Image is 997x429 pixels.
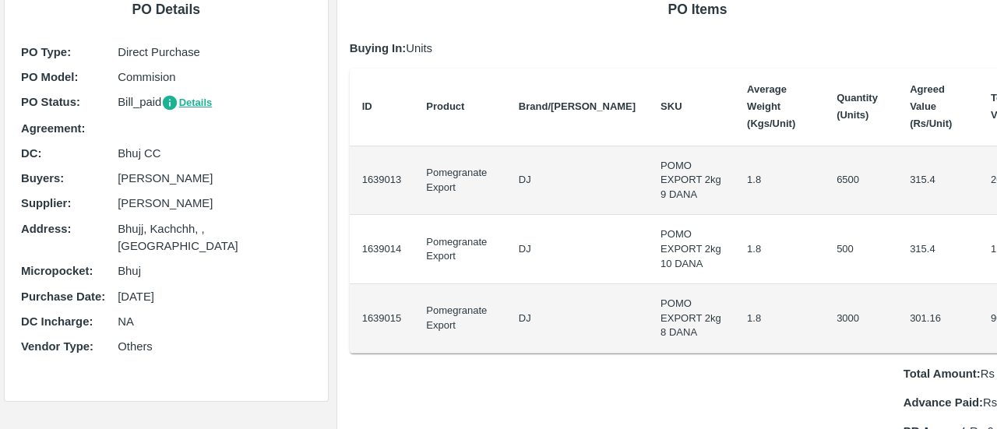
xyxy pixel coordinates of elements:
[118,262,311,280] p: Bhuj
[506,215,648,284] td: DJ
[904,396,983,409] b: Advance Paid:
[118,69,311,86] p: Commision
[161,94,212,112] button: Details
[118,313,311,330] p: NA
[350,284,414,353] td: 1639015
[897,284,978,353] td: 301.16
[118,220,311,255] p: Bhujj, Kachchh, , [GEOGRAPHIC_DATA]
[506,146,648,216] td: DJ
[414,215,506,284] td: Pomegranate Export
[350,215,414,284] td: 1639014
[824,215,897,284] td: 500
[648,215,735,284] td: POMO EXPORT 2kg 10 DANA
[897,215,978,284] td: 315.4
[735,215,824,284] td: 1.8
[118,170,311,187] p: [PERSON_NAME]
[362,100,372,112] b: ID
[21,340,93,353] b: Vendor Type :
[506,284,648,353] td: DJ
[118,145,311,162] p: Bhuj CC
[21,46,71,58] b: PO Type :
[118,338,311,355] p: Others
[21,223,71,235] b: Address :
[747,83,795,130] b: Average Weight (Kgs/Unit)
[118,195,311,212] p: [PERSON_NAME]
[21,290,105,303] b: Purchase Date :
[897,146,978,216] td: 315.4
[118,93,311,111] p: Bill_paid
[350,42,407,55] b: Buying In:
[648,146,735,216] td: POMO EXPORT 2kg 9 DANA
[648,284,735,353] td: POMO EXPORT 2kg 8 DANA
[21,197,71,209] b: Supplier :
[519,100,636,112] b: Brand/[PERSON_NAME]
[350,146,414,216] td: 1639013
[735,284,824,353] td: 1.8
[21,96,80,108] b: PO Status :
[824,284,897,353] td: 3000
[118,288,311,305] p: [DATE]
[904,367,981,380] b: Total Amount:
[21,122,85,135] b: Agreement:
[910,83,952,130] b: Agreed Value (Rs/Unit)
[21,315,93,328] b: DC Incharge :
[661,100,682,112] b: SKU
[21,71,78,83] b: PO Model :
[21,172,64,185] b: Buyers :
[837,92,878,121] b: Quantity (Units)
[21,147,41,160] b: DC :
[414,284,506,353] td: Pomegranate Export
[735,146,824,216] td: 1.8
[426,100,464,112] b: Product
[118,44,311,61] p: Direct Purchase
[824,146,897,216] td: 6500
[414,146,506,216] td: Pomegranate Export
[21,265,93,277] b: Micropocket :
